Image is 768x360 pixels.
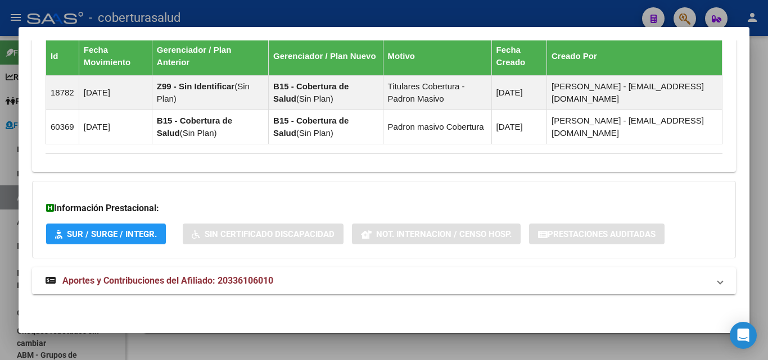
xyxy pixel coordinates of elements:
th: Fecha Movimiento [79,37,152,76]
td: 18782 [46,76,79,110]
strong: B15 - Cobertura de Salud [273,116,349,138]
span: Sin Plan [183,128,214,138]
td: [DATE] [491,76,546,110]
button: Sin Certificado Discapacidad [183,224,344,244]
h3: Información Prestacional: [46,202,722,215]
td: Padron masivo Cobertura [383,110,491,144]
strong: B15 - Cobertura de Salud [157,116,232,138]
span: Not. Internacion / Censo Hosp. [376,229,512,239]
strong: B15 - Cobertura de Salud [273,81,349,103]
button: SUR / SURGE / INTEGR. [46,224,166,244]
td: [DATE] [79,110,152,144]
td: Titulares Cobertura - Padron Masivo [383,76,491,110]
strong: Z99 - Sin Identificar [157,81,234,91]
span: Prestaciones Auditadas [548,229,656,239]
th: Gerenciador / Plan Anterior [152,37,268,76]
span: Sin Certificado Discapacidad [205,229,335,239]
button: Not. Internacion / Censo Hosp. [352,224,521,244]
td: [DATE] [79,76,152,110]
td: ( ) [152,110,268,144]
span: Aportes y Contribuciones del Afiliado: 20336106010 [62,275,273,286]
th: Fecha Creado [491,37,546,76]
td: [DATE] [491,110,546,144]
span: SUR / SURGE / INTEGR. [67,229,157,239]
span: Sin Plan [299,94,331,103]
th: Motivo [383,37,491,76]
th: Creado Por [546,37,722,76]
th: Id [46,37,79,76]
td: 60369 [46,110,79,144]
td: ( ) [269,110,383,144]
div: Open Intercom Messenger [730,322,757,349]
td: ( ) [269,76,383,110]
td: [PERSON_NAME] - [EMAIL_ADDRESS][DOMAIN_NAME] [546,76,722,110]
td: ( ) [152,76,268,110]
td: [PERSON_NAME] - [EMAIL_ADDRESS][DOMAIN_NAME] [546,110,722,144]
button: Prestaciones Auditadas [529,224,665,244]
th: Gerenciador / Plan Nuevo [269,37,383,76]
span: Sin Plan [299,128,331,138]
mat-expansion-panel-header: Aportes y Contribuciones del Afiliado: 20336106010 [32,267,736,294]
